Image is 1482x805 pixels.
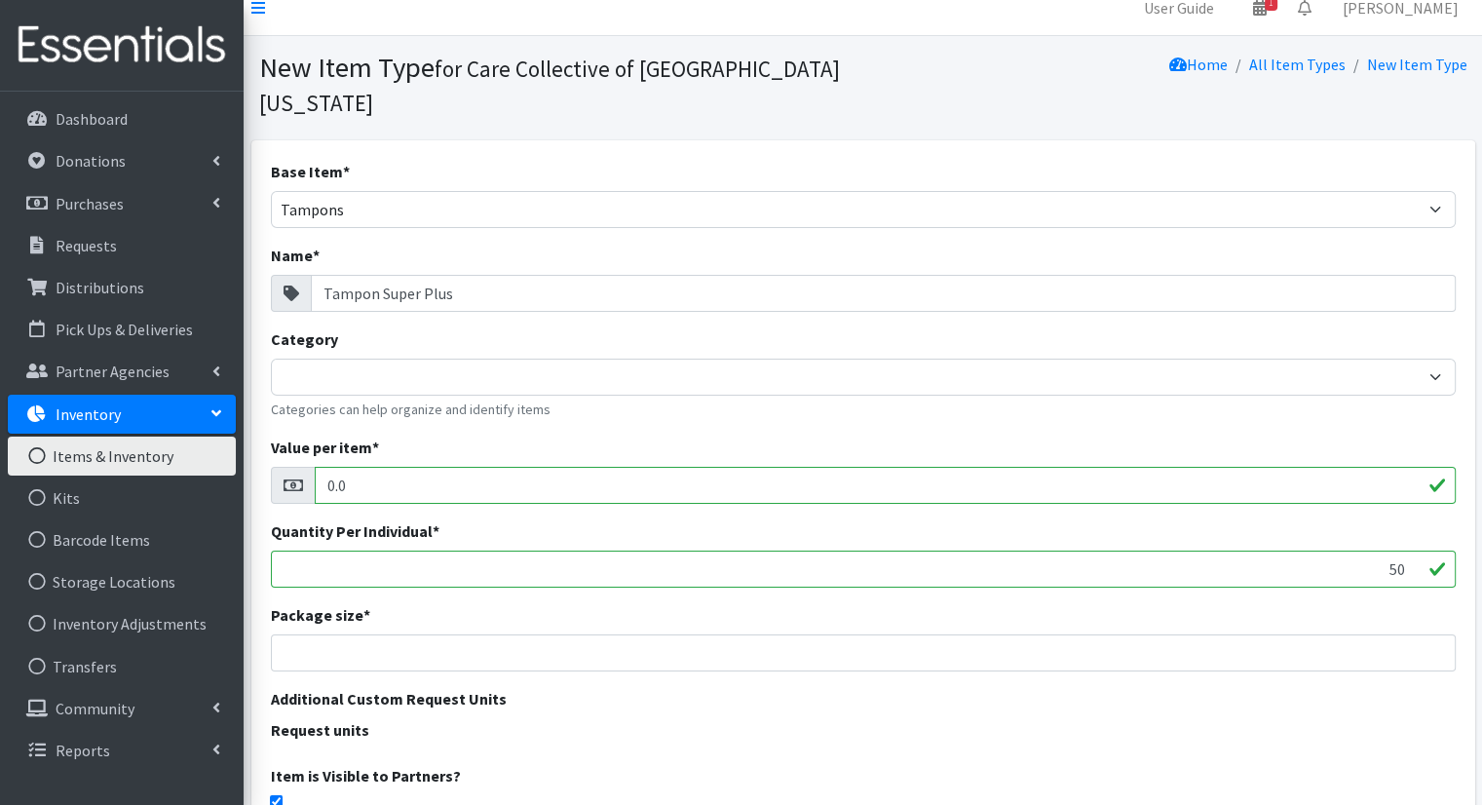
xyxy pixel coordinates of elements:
p: Reports [56,741,110,760]
abbr: required [372,438,379,457]
label: Value per item [271,436,379,459]
p: Requests [56,236,117,255]
label: Additional Custom Request Units [271,687,507,710]
a: Pick Ups & Deliveries [8,310,236,349]
a: Dashboard [8,99,236,138]
a: New Item Type [1367,55,1467,74]
a: Distributions [8,268,236,307]
a: Items & Inventory [8,437,236,476]
a: Purchases [8,184,236,223]
abbr: required [313,246,320,265]
p: Community [56,699,134,718]
label: Package size [271,603,370,627]
a: Barcode Items [8,520,236,559]
a: Inventory Adjustments [8,604,236,643]
p: Dashboard [56,109,128,129]
label: Quantity Per Individual [271,519,439,543]
small: for Care Collective of [GEOGRAPHIC_DATA][US_STATE] [259,55,840,117]
p: Inventory [56,404,121,424]
abbr: required [433,521,439,541]
a: Requests [8,226,236,265]
a: All Item Types [1249,55,1346,74]
a: Kits [8,479,236,517]
legend: Request units [271,718,1456,748]
a: Community [8,689,236,728]
p: Pick Ups & Deliveries [56,320,193,339]
small: Categories can help organize and identify items [271,400,1456,420]
a: Partner Agencies [8,352,236,391]
label: Name [271,244,320,267]
a: Transfers [8,647,236,686]
abbr: required [363,605,370,625]
label: Item is Visible to Partners? [271,764,461,787]
a: Inventory [8,395,236,434]
a: Donations [8,141,236,180]
label: Base Item [271,160,350,183]
a: Home [1169,55,1228,74]
p: Purchases [56,194,124,213]
h1: New Item Type [259,51,856,118]
a: Reports [8,731,236,770]
p: Partner Agencies [56,362,170,381]
img: HumanEssentials [8,13,236,78]
p: Distributions [56,278,144,297]
label: Category [271,327,338,351]
abbr: required [343,162,350,181]
a: Storage Locations [8,562,236,601]
p: Donations [56,151,126,171]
